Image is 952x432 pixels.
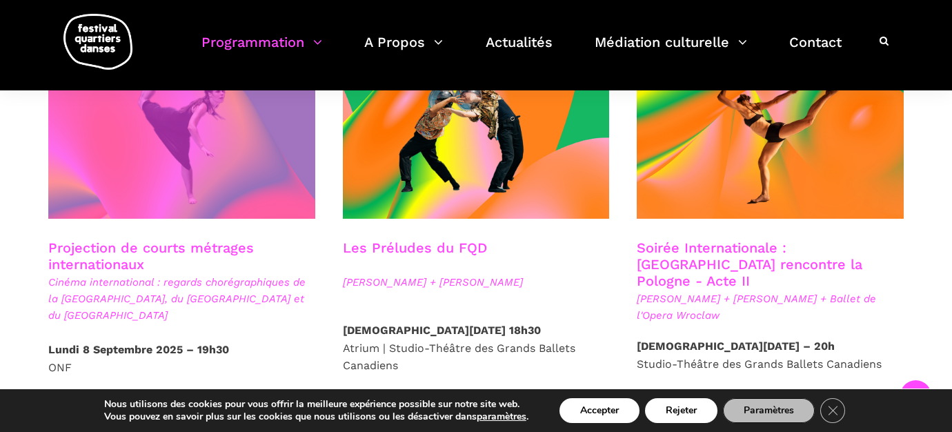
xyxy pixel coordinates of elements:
a: Contact [789,30,842,71]
a: Les Préludes du FQD [343,239,487,256]
a: Médiation culturelle [595,30,747,71]
span: [PERSON_NAME] + [PERSON_NAME] + Ballet de l'Opera Wroclaw [637,291,904,324]
img: logo-fqd-med [63,14,132,70]
button: Close GDPR Cookie Banner [820,398,845,423]
p: Atrium | Studio-Théâtre des Grands Ballets Canadiens [343,322,610,375]
strong: [DEMOGRAPHIC_DATA][DATE] 18h30 [343,324,541,337]
button: paramètres [477,411,526,423]
h3: Projection de courts métrages internationaux [48,239,315,274]
a: Actualités [486,30,553,71]
p: Studio-Théâtre des Grands Ballets Canadiens [637,337,904,373]
span: Cinéma international : regards chorégraphiques de la [GEOGRAPHIC_DATA], du [GEOGRAPHIC_DATA] et d... [48,274,315,324]
a: Programmation [201,30,322,71]
a: Soirée Internationale : [GEOGRAPHIC_DATA] rencontre la Pologne - Acte II [637,239,862,289]
a: A Propos [364,30,443,71]
p: ONF [48,341,315,376]
span: [PERSON_NAME] + [PERSON_NAME] [343,274,610,291]
strong: Lundi 8 Septembre 2025 – 19h30 [48,343,229,356]
button: Accepter [559,398,639,423]
strong: [DEMOGRAPHIC_DATA][DATE] – 20h [637,340,835,353]
p: Vous pouvez en savoir plus sur les cookies que nous utilisons ou les désactiver dans . [104,411,528,423]
p: Nous utilisons des cookies pour vous offrir la meilleure expérience possible sur notre site web. [104,398,528,411]
button: Rejeter [645,398,717,423]
button: Paramètres [723,398,815,423]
